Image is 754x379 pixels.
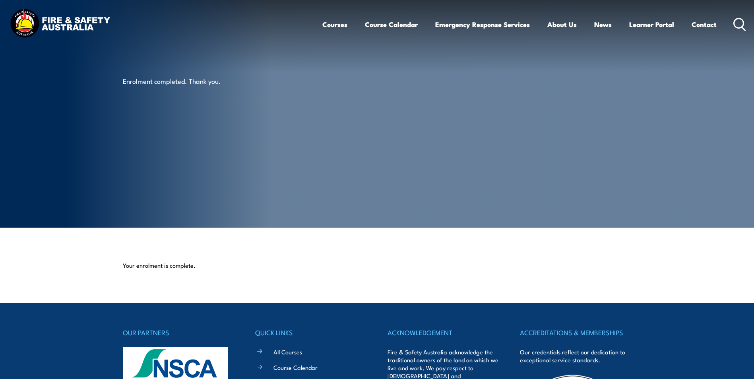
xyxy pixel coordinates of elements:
a: Course Calendar [273,363,318,371]
a: Course Calendar [365,14,418,35]
a: About Us [547,14,577,35]
h4: QUICK LINKS [255,327,366,338]
p: Our credentials reflect our dedication to exceptional service standards. [520,348,631,364]
a: Contact [692,14,717,35]
a: Learner Portal [629,14,674,35]
p: Your enrolment is complete. [123,261,632,269]
h4: ACKNOWLEDGEMENT [388,327,499,338]
a: Emergency Response Services [435,14,530,35]
p: Enrolment completed. Thank you. [123,76,268,85]
a: Courses [322,14,347,35]
h4: ACCREDITATIONS & MEMBERSHIPS [520,327,631,338]
a: All Courses [273,348,302,356]
a: News [594,14,612,35]
h4: OUR PARTNERS [123,327,234,338]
